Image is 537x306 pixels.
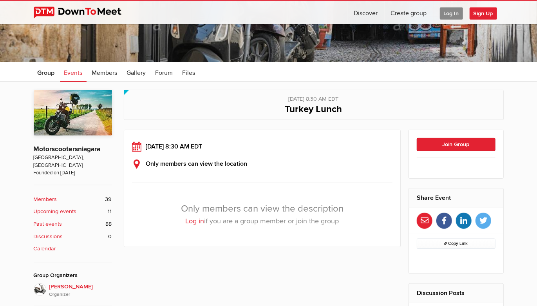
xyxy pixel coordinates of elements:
a: Calendar [34,244,112,253]
span: Forum [155,69,173,77]
a: Files [179,62,199,82]
a: Create group [385,1,433,24]
a: Sign Up [470,1,503,24]
span: 39 [105,195,112,204]
a: Gallery [123,62,150,82]
a: Motorscootersniagara [34,145,101,153]
span: 88 [106,220,112,228]
p: if you are a group member or join the group [145,216,380,226]
h2: Share Event [417,188,495,207]
a: Discussions 0 [34,232,112,241]
span: Turkey Lunch [285,103,342,115]
span: Events [64,69,83,77]
span: Group [38,69,55,77]
div: [DATE] 8:30 AM EDT [132,142,393,151]
span: Files [183,69,195,77]
b: Discussions [34,232,63,241]
span: Founded on [DATE] [34,169,112,177]
img: Motorscootersniagara [34,90,112,136]
button: Copy Link [417,239,495,249]
b: Past events [34,220,62,228]
a: Upcoming events 11 [34,207,112,216]
a: Group [34,62,59,82]
img: DownToMeet [34,7,134,18]
b: Only members can view the location [146,160,248,168]
div: [DATE] 8:30 AM EDT [132,90,495,103]
b: Calendar [34,244,56,253]
div: Group Organizers [34,271,112,280]
a: Discussion Posts [417,289,465,297]
span: [GEOGRAPHIC_DATA], [GEOGRAPHIC_DATA] [34,154,112,169]
span: 11 [108,207,112,216]
b: Upcoming events [34,207,77,216]
span: 0 [108,232,112,241]
i: Organizer [49,291,112,298]
img: Dana [34,283,46,296]
span: Members [92,69,118,77]
a: Events [60,62,87,82]
span: Sign Up [470,7,497,20]
a: Members 39 [34,195,112,204]
a: [PERSON_NAME]Organizer [34,283,112,298]
a: Log in [185,217,204,225]
a: Past events 88 [34,220,112,228]
button: Join Group [417,138,495,151]
span: Log In [440,7,463,20]
a: Forum [152,62,177,82]
span: [PERSON_NAME] [49,282,112,298]
a: Members [88,62,121,82]
span: Gallery [127,69,146,77]
b: Members [34,195,57,204]
a: Discover [348,1,384,24]
div: Only members can view the description [132,189,393,239]
span: Copy Link [444,241,468,246]
a: Log In [434,1,469,24]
